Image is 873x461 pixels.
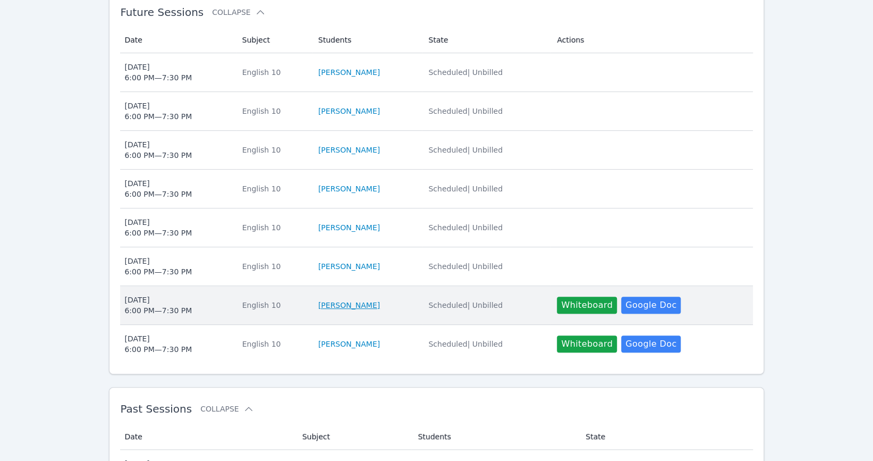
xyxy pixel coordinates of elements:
[318,67,380,78] a: [PERSON_NAME]
[318,145,380,155] a: [PERSON_NAME]
[242,67,306,78] div: English 10
[120,92,752,131] tr: [DATE]6:00 PM—7:30 PMEnglish 10[PERSON_NAME]Scheduled| Unbilled
[411,424,579,450] th: Students
[428,223,503,232] span: Scheduled | Unbilled
[124,217,192,238] div: [DATE] 6:00 PM — 7:30 PM
[422,27,550,53] th: State
[120,27,235,53] th: Date
[296,424,412,450] th: Subject
[120,286,752,325] tr: [DATE]6:00 PM—7:30 PMEnglish 10[PERSON_NAME]Scheduled| UnbilledWhiteboardGoogle Doc
[428,68,503,77] span: Scheduled | Unbilled
[242,222,306,233] div: English 10
[120,403,192,415] span: Past Sessions
[120,53,752,92] tr: [DATE]6:00 PM—7:30 PMEnglish 10[PERSON_NAME]Scheduled| Unbilled
[242,145,306,155] div: English 10
[236,27,312,53] th: Subject
[557,297,617,314] button: Whiteboard
[621,336,681,353] a: Google Doc
[621,297,681,314] a: Google Doc
[318,339,380,349] a: [PERSON_NAME]
[428,107,503,115] span: Scheduled | Unbilled
[124,100,192,122] div: [DATE] 6:00 PM — 7:30 PM
[318,183,380,194] a: [PERSON_NAME]
[212,7,265,18] button: Collapse
[428,301,503,309] span: Scheduled | Unbilled
[120,6,204,19] span: Future Sessions
[557,336,617,353] button: Whiteboard
[120,170,752,208] tr: [DATE]6:00 PM—7:30 PMEnglish 10[PERSON_NAME]Scheduled| Unbilled
[428,146,503,154] span: Scheduled | Unbilled
[124,139,192,161] div: [DATE] 6:00 PM — 7:30 PM
[124,178,192,199] div: [DATE] 6:00 PM — 7:30 PM
[318,261,380,272] a: [PERSON_NAME]
[550,27,752,53] th: Actions
[318,106,380,116] a: [PERSON_NAME]
[124,333,192,355] div: [DATE] 6:00 PM — 7:30 PM
[242,183,306,194] div: English 10
[120,208,752,247] tr: [DATE]6:00 PM—7:30 PMEnglish 10[PERSON_NAME]Scheduled| Unbilled
[312,27,422,53] th: Students
[124,62,192,83] div: [DATE] 6:00 PM — 7:30 PM
[242,339,306,349] div: English 10
[200,404,253,414] button: Collapse
[120,424,295,450] th: Date
[428,185,503,193] span: Scheduled | Unbilled
[318,300,380,311] a: [PERSON_NAME]
[124,256,192,277] div: [DATE] 6:00 PM — 7:30 PM
[428,262,503,271] span: Scheduled | Unbilled
[242,300,306,311] div: English 10
[318,222,380,233] a: [PERSON_NAME]
[579,424,753,450] th: State
[120,325,752,363] tr: [DATE]6:00 PM—7:30 PMEnglish 10[PERSON_NAME]Scheduled| UnbilledWhiteboardGoogle Doc
[428,340,503,348] span: Scheduled | Unbilled
[120,247,752,286] tr: [DATE]6:00 PM—7:30 PMEnglish 10[PERSON_NAME]Scheduled| Unbilled
[242,106,306,116] div: English 10
[120,131,752,170] tr: [DATE]6:00 PM—7:30 PMEnglish 10[PERSON_NAME]Scheduled| Unbilled
[124,295,192,316] div: [DATE] 6:00 PM — 7:30 PM
[242,261,306,272] div: English 10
